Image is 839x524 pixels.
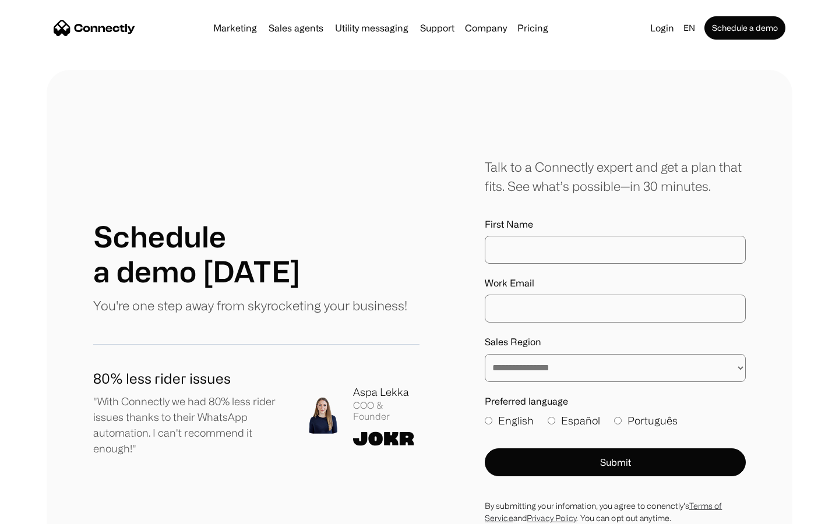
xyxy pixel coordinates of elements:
p: You're one step away from skyrocketing your business! [93,296,407,315]
a: Schedule a demo [704,16,785,40]
label: Work Email [485,278,746,289]
a: Login [646,20,679,36]
input: Español [548,417,555,424]
a: Terms of Service [485,501,722,522]
input: English [485,417,492,424]
label: Español [548,413,600,429]
label: Português [614,413,678,429]
label: First Name [485,219,746,230]
a: Marketing [209,23,262,33]
input: Português [614,417,622,424]
button: Submit [485,448,746,476]
a: Utility messaging [330,23,413,33]
aside: Language selected: English [12,502,70,520]
ul: Language list [23,504,70,520]
label: Preferred language [485,396,746,407]
a: Pricing [513,23,553,33]
div: Aspa Lekka [353,384,419,400]
div: Talk to a Connectly expert and get a plan that fits. See what’s possible—in 30 minutes. [485,157,746,196]
a: Privacy Policy [527,514,576,522]
label: English [485,413,534,429]
div: Company [465,20,507,36]
h1: 80% less rider issues [93,368,285,389]
a: Sales agents [264,23,328,33]
label: Sales Region [485,337,746,348]
h1: Schedule a demo [DATE] [93,219,300,289]
a: Support [415,23,459,33]
div: en [683,20,695,36]
div: COO & Founder [353,400,419,422]
div: By submitting your infomation, you agree to conenctly’s and . You can opt out anytime. [485,500,746,524]
p: "With Connectly we had 80% less rider issues thanks to their WhatsApp automation. I can't recomme... [93,394,285,456]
